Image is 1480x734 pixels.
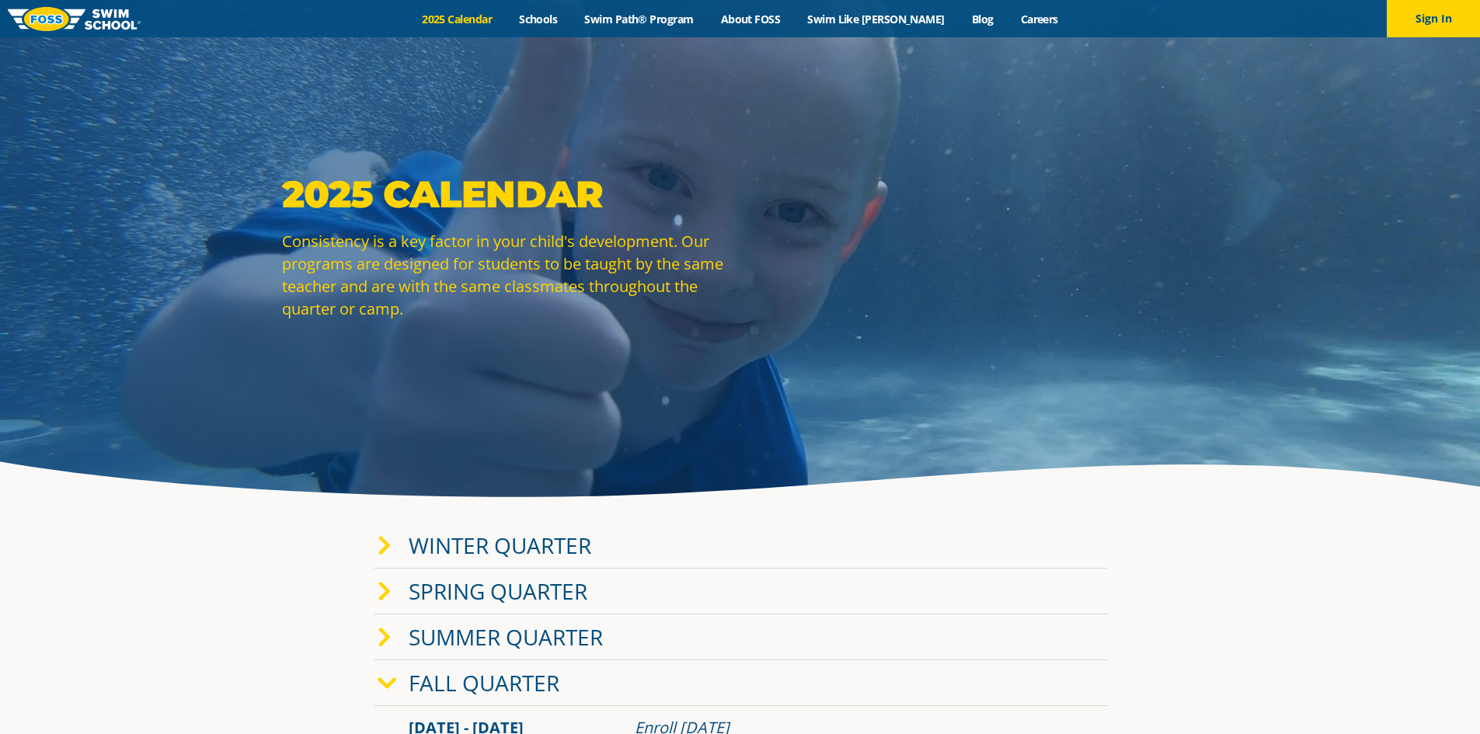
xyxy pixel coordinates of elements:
a: Swim Like [PERSON_NAME] [794,12,959,26]
p: Consistency is a key factor in your child's development. Our programs are designed for students t... [282,230,733,320]
a: Spring Quarter [409,576,587,606]
a: Summer Quarter [409,622,603,652]
img: FOSS Swim School Logo [8,7,141,31]
a: Schools [506,12,571,26]
a: Careers [1007,12,1071,26]
a: Swim Path® Program [571,12,707,26]
a: 2025 Calendar [409,12,506,26]
strong: 2025 Calendar [282,172,603,217]
a: Winter Quarter [409,530,591,560]
a: Blog [958,12,1007,26]
a: Fall Quarter [409,668,559,697]
a: About FOSS [707,12,794,26]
